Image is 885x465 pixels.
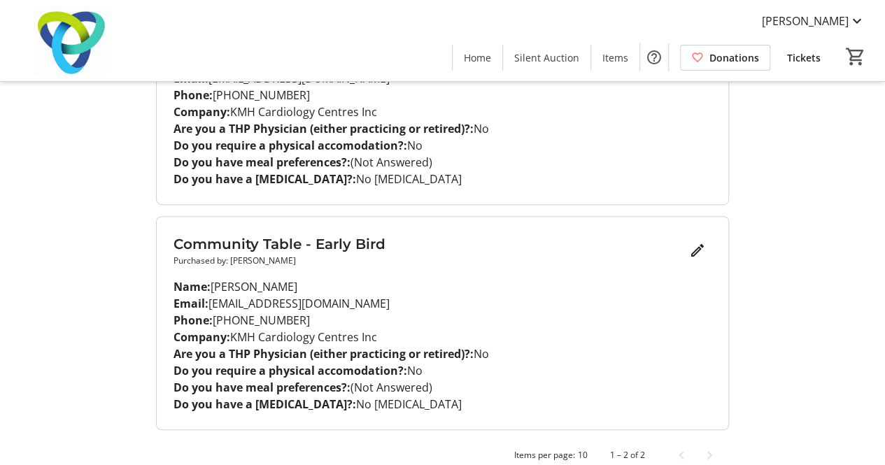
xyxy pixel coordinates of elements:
p: [PHONE_NUMBER] [174,312,711,329]
h3: Community Table - Early Bird [174,234,684,255]
a: Donations [680,45,770,71]
button: Edit [684,236,711,264]
p: Purchased by: [PERSON_NAME] [174,255,684,267]
p: [EMAIL_ADDRESS][DOMAIN_NAME] [174,295,711,312]
p: No [MEDICAL_DATA] [174,171,711,187]
p: KMH Cardiology Centres Inc [174,329,711,345]
span: [PERSON_NAME] [762,13,849,29]
p: No [MEDICAL_DATA] [174,396,711,413]
button: Cart [843,44,868,69]
strong: Company: [174,329,230,345]
span: Home [464,50,491,65]
a: Items [591,45,639,71]
a: Home [453,45,502,71]
strong: Do you have a [MEDICAL_DATA]?: [174,396,356,412]
p: No [174,120,711,137]
strong: Do you require a physical accomodation?: [174,363,407,378]
span: Tickets [787,50,821,65]
button: [PERSON_NAME] [751,10,877,32]
span: Donations [709,50,759,65]
strong: Phone: [174,313,213,328]
strong: Do you require a physical accomodation?: [174,138,407,153]
p: [PHONE_NUMBER] [174,87,711,103]
strong: Do you have meal preferences?: [174,380,351,395]
a: Tickets [776,45,832,71]
strong: Do you have a [MEDICAL_DATA]?: [174,171,356,187]
div: Items per page: [514,449,575,462]
div: 10 [578,449,588,462]
p: No [174,345,711,362]
strong: Are you a THP Physician (either practicing or retired)?: [174,346,474,362]
div: 1 – 2 of 2 [610,449,645,462]
strong: Do you have meal preferences?: [174,155,351,170]
span: (Not Answered) [351,380,432,395]
span: Items [602,50,628,65]
strong: Name: [174,279,211,294]
span: Silent Auction [514,50,579,65]
img: Trillium Health Partners Foundation's Logo [8,6,133,76]
a: Silent Auction [503,45,590,71]
button: Help [640,43,668,71]
span: (Not Answered) [351,155,432,170]
strong: Company: [174,104,230,120]
strong: Email: [174,296,208,311]
p: KMH Cardiology Centres Inc [174,103,711,120]
p: [PERSON_NAME] [174,278,711,295]
strong: Are you a THP Physician (either practicing or retired)?: [174,121,474,136]
p: No [174,362,711,379]
strong: Phone: [174,87,213,103]
p: No [174,137,711,154]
